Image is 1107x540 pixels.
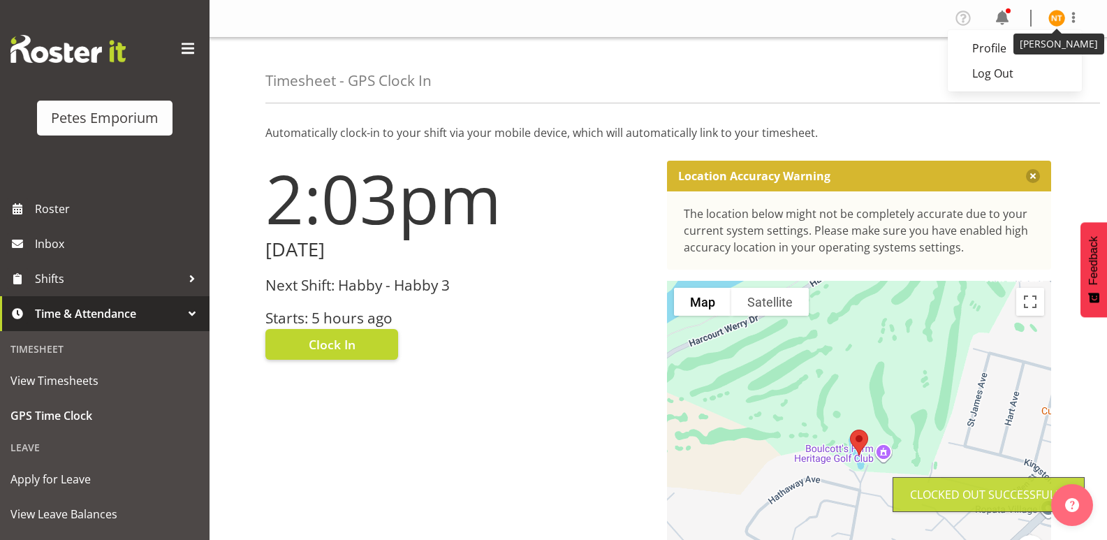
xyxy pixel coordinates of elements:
[1048,10,1065,27] img: nicole-thomson8388.jpg
[1026,169,1040,183] button: Close message
[35,268,182,289] span: Shifts
[309,335,355,353] span: Clock In
[10,469,199,490] span: Apply for Leave
[678,169,830,183] p: Location Accuracy Warning
[51,108,159,129] div: Petes Emporium
[35,198,203,219] span: Roster
[35,303,182,324] span: Time & Attendance
[265,161,650,236] h1: 2:03pm
[1087,236,1100,285] span: Feedback
[265,73,432,89] h4: Timesheet - GPS Clock In
[1080,222,1107,317] button: Feedback - Show survey
[3,497,206,532] a: View Leave Balances
[265,329,398,360] button: Clock In
[3,363,206,398] a: View Timesheets
[731,288,809,316] button: Show satellite imagery
[3,462,206,497] a: Apply for Leave
[265,277,650,293] h3: Next Shift: Habby - Habby 3
[10,405,199,426] span: GPS Time Clock
[1016,288,1044,316] button: Toggle fullscreen view
[684,205,1035,256] div: The location below might not be completely accurate due to your current system settings. Please m...
[265,310,650,326] h3: Starts: 5 hours ago
[948,61,1082,86] a: Log Out
[35,233,203,254] span: Inbox
[3,335,206,363] div: Timesheet
[674,288,731,316] button: Show street map
[3,398,206,433] a: GPS Time Clock
[3,433,206,462] div: Leave
[910,486,1067,503] div: Clocked out Successfully
[265,239,650,261] h2: [DATE]
[1065,498,1079,512] img: help-xxl-2.png
[10,35,126,63] img: Rosterit website logo
[265,124,1051,141] p: Automatically clock-in to your shift via your mobile device, which will automatically link to you...
[10,504,199,525] span: View Leave Balances
[10,370,199,391] span: View Timesheets
[948,36,1082,61] a: Profile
